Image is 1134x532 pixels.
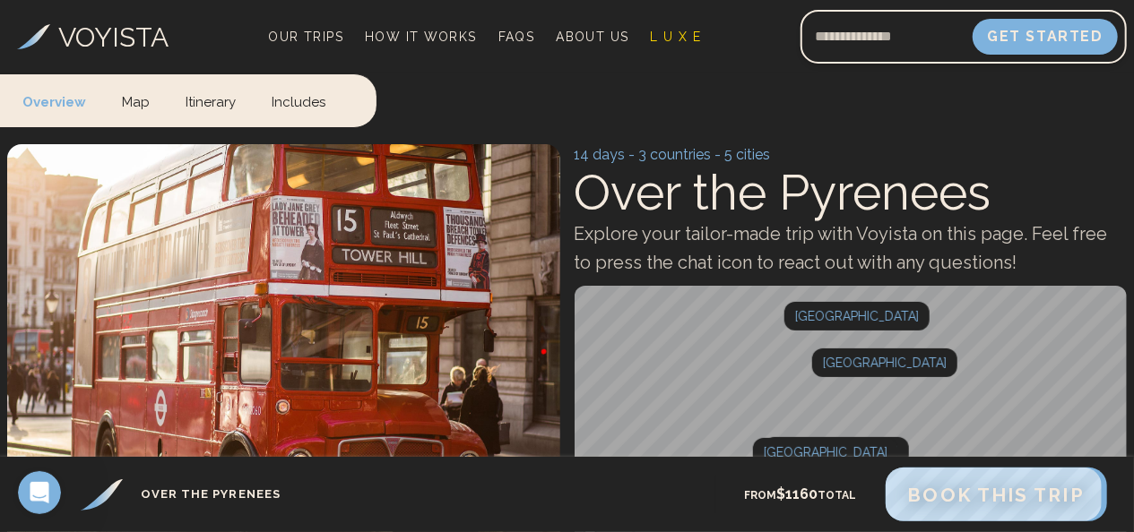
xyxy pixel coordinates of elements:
a: Our Trips [261,24,351,49]
a: Overview [22,74,104,127]
img: Voyista Logo [17,24,50,49]
span: Over the Pyrenees [575,163,991,221]
a: FAQs [491,24,542,49]
a: VOYISTA [17,17,169,57]
div: Map marker [784,302,930,330]
div: Map marker [764,437,909,466]
div: from total [715,476,886,513]
a: Map [104,74,168,127]
div: [GEOGRAPHIC_DATA] [812,348,957,377]
span: About Us [556,30,628,44]
div: Map marker [753,438,898,467]
button: Book This Trip [886,468,1107,521]
iframe: Intercom live chat [18,471,61,514]
h3: Over the Pyrenees [141,485,281,503]
a: About Us [549,24,636,49]
div: Map marker [812,348,957,377]
a: L U X E [644,24,709,49]
div: [GEOGRAPHIC_DATA] [753,438,898,467]
div: [GEOGRAPHIC_DATA] [784,302,930,330]
h3: VOYISTA [59,17,169,57]
a: How It Works [358,24,484,49]
span: How It Works [365,30,477,44]
button: Get Started [973,19,1118,55]
span: $ 1160 [777,485,818,502]
a: Includes [254,74,343,127]
span: Explore your tailor-made trip with Voyista on this page. Feel free to press the chat icon to reac... [575,223,1108,273]
span: Book This Trip [908,484,1085,506]
div: [GEOGRAPHIC_DATA] [764,437,909,466]
input: Email address [801,15,973,58]
a: Itinerary [168,74,254,127]
p: 14 days - 3 countries - 5 cities [575,144,1128,166]
img: Over the Pyrenees [81,479,123,511]
span: FAQs [498,30,535,44]
span: Our Trips [268,30,343,44]
span: L U X E [651,30,702,44]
